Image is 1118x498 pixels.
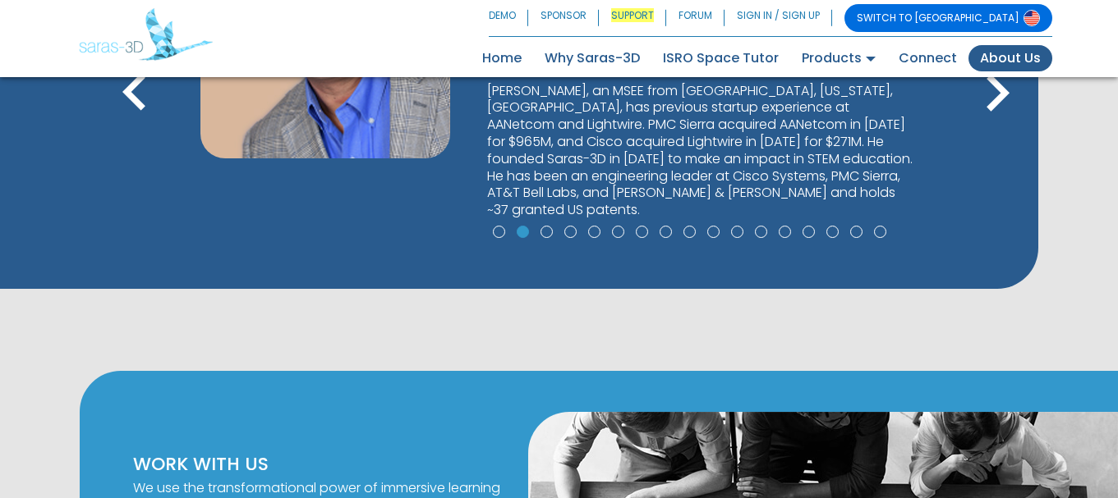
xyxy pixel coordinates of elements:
[968,45,1052,71] a: About Us
[1024,10,1040,26] img: Switch to USA
[533,45,651,71] a: Why Saras-3D
[725,4,832,32] a: SIGN IN / SIGN UP
[599,4,666,32] a: SUPPORT
[98,57,172,130] i: keyboard_arrow_left
[489,4,528,32] a: DEMO
[471,45,533,71] a: Home
[790,45,887,71] a: Products
[133,453,507,477] p: WORK WITH US
[651,45,790,71] a: ISRO Space Tutor
[666,4,725,32] a: FORUM
[528,4,599,32] a: SPONSOR
[960,117,1034,135] span: Next
[844,4,1052,32] a: SWITCH TO [GEOGRAPHIC_DATA]
[79,8,213,61] img: Saras 3D
[887,45,968,71] a: Connect
[611,8,654,22] em: SUPPORT
[487,83,918,219] p: [PERSON_NAME], an MSEE from [GEOGRAPHIC_DATA], [US_STATE], [GEOGRAPHIC_DATA], has previous startu...
[960,57,1034,130] i: keyboard_arrow_right
[98,117,172,135] span: Previous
